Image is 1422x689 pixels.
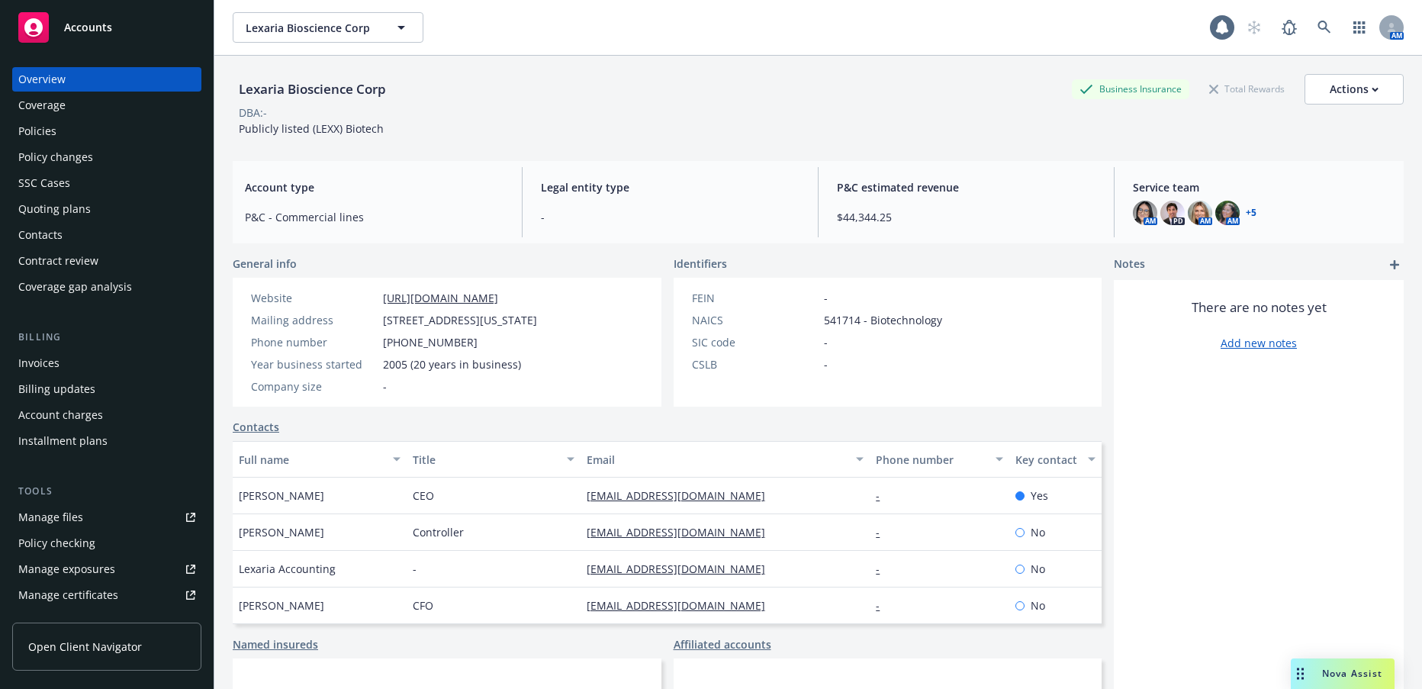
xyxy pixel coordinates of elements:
[1031,561,1045,577] span: No
[1322,667,1382,680] span: Nova Assist
[1274,12,1305,43] a: Report a Bug
[239,105,267,121] div: DBA: -
[18,171,70,195] div: SSC Cases
[1133,201,1157,225] img: photo
[581,441,870,478] button: Email
[18,223,63,247] div: Contacts
[876,488,892,503] a: -
[824,356,828,372] span: -
[18,429,108,453] div: Installment plans
[246,20,378,36] span: Lexaria Bioscience Corp
[12,223,201,247] a: Contacts
[1015,452,1079,468] div: Key contact
[12,377,201,401] a: Billing updates
[233,12,423,43] button: Lexaria Bioscience Corp
[28,639,142,655] span: Open Client Navigator
[1305,74,1404,105] button: Actions
[12,249,201,273] a: Contract review
[18,351,60,375] div: Invoices
[1344,12,1375,43] a: Switch app
[12,351,201,375] a: Invoices
[383,312,537,328] span: [STREET_ADDRESS][US_STATE]
[12,275,201,299] a: Coverage gap analysis
[239,121,384,136] span: Publicly listed (LEXX) Biotech
[1309,12,1340,43] a: Search
[251,312,377,328] div: Mailing address
[12,145,201,169] a: Policy changes
[18,377,95,401] div: Billing updates
[18,67,66,92] div: Overview
[1031,524,1045,540] span: No
[383,334,478,350] span: [PHONE_NUMBER]
[692,312,818,328] div: NAICS
[413,488,434,504] span: CEO
[18,403,103,427] div: Account charges
[1192,298,1327,317] span: There are no notes yet
[251,378,377,394] div: Company size
[12,609,201,633] a: Manage claims
[674,256,727,272] span: Identifiers
[251,334,377,350] div: Phone number
[1160,201,1185,225] img: photo
[12,6,201,49] a: Accounts
[587,452,848,468] div: Email
[239,452,384,468] div: Full name
[245,179,503,195] span: Account type
[383,356,521,372] span: 2005 (20 years in business)
[407,441,581,478] button: Title
[12,93,201,118] a: Coverage
[251,356,377,372] div: Year business started
[1221,335,1297,351] a: Add new notes
[383,291,498,305] a: [URL][DOMAIN_NAME]
[824,312,942,328] span: 541714 - Biotechnology
[64,21,112,34] span: Accounts
[233,441,407,478] button: Full name
[251,290,377,306] div: Website
[587,598,777,613] a: [EMAIL_ADDRESS][DOMAIN_NAME]
[12,429,201,453] a: Installment plans
[692,334,818,350] div: SIC code
[12,583,201,607] a: Manage certificates
[1072,79,1189,98] div: Business Insurance
[1385,256,1404,274] a: add
[674,636,771,652] a: Affiliated accounts
[1188,201,1212,225] img: photo
[233,419,279,435] a: Contacts
[18,249,98,273] div: Contract review
[1215,201,1240,225] img: photo
[587,488,777,503] a: [EMAIL_ADDRESS][DOMAIN_NAME]
[12,171,201,195] a: SSC Cases
[383,378,387,394] span: -
[12,330,201,345] div: Billing
[1114,256,1145,274] span: Notes
[1246,208,1256,217] a: +5
[876,525,892,539] a: -
[824,334,828,350] span: -
[413,524,464,540] span: Controller
[12,557,201,581] a: Manage exposures
[18,609,95,633] div: Manage claims
[18,275,132,299] div: Coverage gap analysis
[692,290,818,306] div: FEIN
[239,597,324,613] span: [PERSON_NAME]
[18,583,118,607] div: Manage certificates
[876,598,892,613] a: -
[824,290,828,306] span: -
[1202,79,1292,98] div: Total Rewards
[239,561,336,577] span: Lexaria Accounting
[18,505,83,530] div: Manage files
[239,524,324,540] span: [PERSON_NAME]
[18,145,93,169] div: Policy changes
[837,209,1095,225] span: $44,344.25
[12,197,201,221] a: Quoting plans
[12,531,201,555] a: Policy checking
[837,179,1095,195] span: P&C estimated revenue
[1009,441,1102,478] button: Key contact
[12,505,201,530] a: Manage files
[245,209,503,225] span: P&C - Commercial lines
[413,452,558,468] div: Title
[692,356,818,372] div: CSLB
[1291,658,1395,689] button: Nova Assist
[876,452,986,468] div: Phone number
